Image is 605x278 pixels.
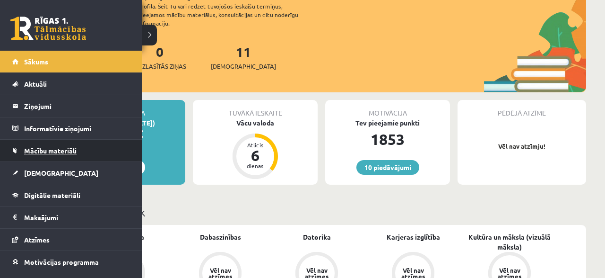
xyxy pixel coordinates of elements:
[200,232,241,242] a: Dabaszinības
[24,57,48,66] span: Sākums
[241,142,269,148] div: Atlicis
[12,95,130,117] a: Ziņojumi
[60,206,582,219] p: Mācību plāns 11.b1 JK
[325,100,450,118] div: Motivācija
[325,128,450,151] div: 1853
[24,235,50,244] span: Atzīmes
[12,251,130,273] a: Motivācijas programma
[241,148,269,163] div: 6
[24,191,80,199] span: Digitālie materiāli
[24,169,98,177] span: [DEMOGRAPHIC_DATA]
[193,100,318,118] div: Tuvākā ieskaite
[24,258,99,266] span: Motivācijas programma
[133,62,186,71] span: Neizlasītās ziņas
[12,73,130,95] a: Aktuāli
[24,206,130,228] legend: Maksājumi
[133,43,186,71] a: 0Neizlasītās ziņas
[211,43,276,71] a: 11[DEMOGRAPHIC_DATA]
[303,232,331,242] a: Datorika
[137,127,143,141] span: €
[241,163,269,169] div: dienas
[24,95,130,117] legend: Ziņojumi
[24,80,47,88] span: Aktuāli
[461,232,558,252] a: Kultūra un māksla (vizuālā māksla)
[12,140,130,161] a: Mācību materiāli
[12,51,130,72] a: Sākums
[24,146,77,155] span: Mācību materiāli
[12,117,130,139] a: Informatīvie ziņojumi
[462,142,581,151] p: Vēl nav atzīmju!
[193,118,318,128] div: Vācu valoda
[12,206,130,228] a: Maksājumi
[12,229,130,251] a: Atzīmes
[387,232,440,242] a: Karjeras izglītība
[325,118,450,128] div: Tev pieejamie punkti
[12,162,130,184] a: [DEMOGRAPHIC_DATA]
[24,117,130,139] legend: Informatīvie ziņojumi
[12,184,130,206] a: Digitālie materiāli
[356,160,419,175] a: 10 piedāvājumi
[193,118,318,180] a: Vācu valoda Atlicis 6 dienas
[211,62,276,71] span: [DEMOGRAPHIC_DATA]
[10,17,86,40] a: Rīgas 1. Tālmācības vidusskola
[458,100,586,118] div: Pēdējā atzīme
